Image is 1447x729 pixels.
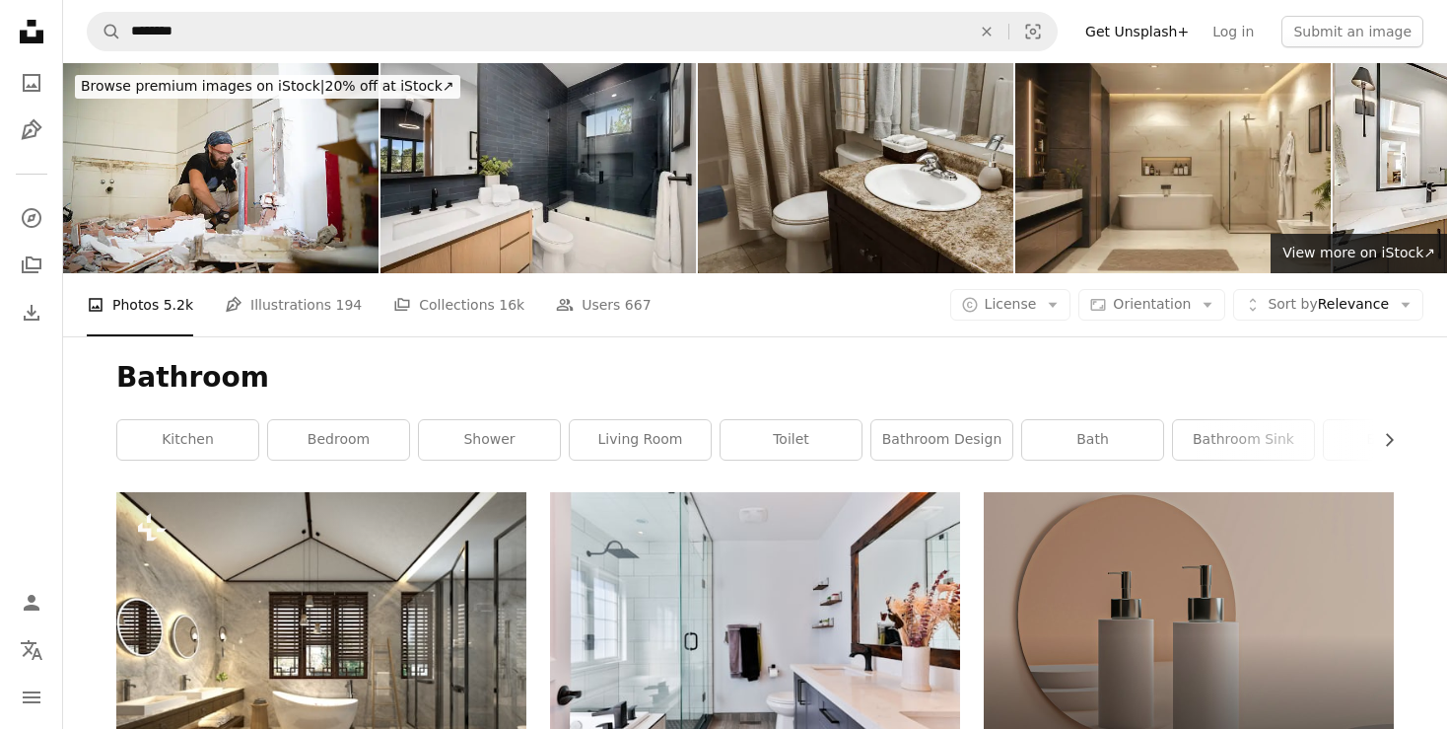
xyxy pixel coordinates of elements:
a: kitchen [117,420,258,460]
span: View more on iStock ↗ [1282,245,1435,260]
a: Illustrations 194 [225,273,362,336]
a: white ceramic sink near white ceramic sink [550,620,960,637]
button: Clear [965,13,1008,50]
span: 16k [499,294,524,316]
img: Modern bathroom with glass shower and white vanity. [380,63,696,273]
a: Users 667 [556,273,651,336]
a: Illustrations [12,110,51,150]
a: Log in [1201,16,1266,47]
button: scroll list to the right [1371,420,1394,460]
a: Download History [12,293,51,332]
span: Relevance [1268,295,1389,315]
a: Photos [12,63,51,103]
span: License [985,296,1037,312]
a: living room [570,420,711,460]
img: Skilled worker renovating space [63,63,379,273]
button: Search Unsplash [88,13,121,50]
span: 667 [625,294,652,316]
div: 20% off at iStock ↗ [75,75,460,99]
a: Collections 16k [393,273,524,336]
span: Sort by [1268,296,1317,312]
button: Orientation [1078,289,1225,321]
a: bathroom sink [1173,420,1314,460]
button: Sort byRelevance [1233,289,1423,321]
a: Get Unsplash+ [1073,16,1201,47]
a: Collections [12,246,51,285]
a: bath [1022,420,1163,460]
a: 3D Render of Luxury Bathroom [116,637,526,655]
a: bathroom design [871,420,1012,460]
img: Luxurious Modern Bathroom Interior With Marble Finish and Soft Lighting [1015,63,1331,273]
a: Explore [12,198,51,238]
button: Menu [12,678,51,717]
img: Domestic Bathroom [698,63,1013,273]
span: Orientation [1113,296,1191,312]
a: View more on iStock↗ [1271,234,1447,273]
a: bedroom [268,420,409,460]
a: Log in / Sign up [12,583,51,622]
a: Browse premium images on iStock|20% off at iStock↗ [63,63,472,110]
h1: Bathroom [116,360,1394,396]
a: toilet [721,420,861,460]
button: Visual search [1009,13,1057,50]
button: License [950,289,1071,321]
a: shower [419,420,560,460]
span: Browse premium images on iStock | [81,78,324,94]
span: 194 [336,294,363,316]
button: Submit an image [1281,16,1423,47]
button: Language [12,630,51,670]
form: Find visuals sitewide [87,12,1058,51]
